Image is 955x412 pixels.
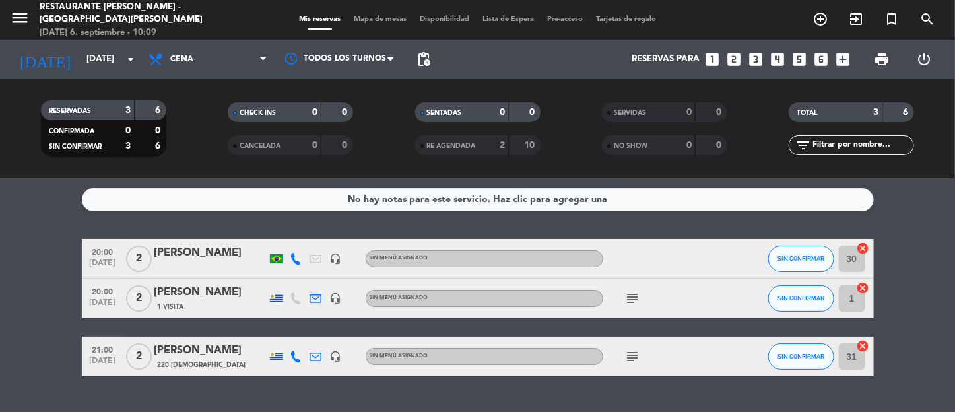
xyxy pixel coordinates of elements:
[343,108,350,117] strong: 0
[716,141,724,150] strong: 0
[777,294,824,302] span: SIN CONFIRMAR
[347,16,413,23] span: Mapa de mesas
[768,246,834,272] button: SIN CONFIRMAR
[155,106,163,115] strong: 6
[86,259,119,274] span: [DATE]
[686,141,692,150] strong: 0
[154,244,267,261] div: [PERSON_NAME]
[835,51,852,68] i: add_box
[86,244,119,259] span: 20:00
[413,16,476,23] span: Disponibilidad
[370,353,428,359] span: Sin menú asignado
[312,141,317,150] strong: 0
[589,16,663,23] span: Tarjetas de regalo
[768,285,834,312] button: SIN CONFIRMAR
[10,8,30,28] i: menu
[857,339,870,353] i: cancel
[125,141,131,151] strong: 3
[330,292,342,304] i: headset_mic
[874,108,879,117] strong: 3
[126,246,152,272] span: 2
[903,40,945,79] div: LOG OUT
[848,11,864,27] i: exit_to_app
[476,16,541,23] span: Lista de Espera
[704,51,721,68] i: looks_one
[797,110,817,116] span: TOTAL
[348,192,607,207] div: No hay notas para este servicio. Haz clic para agregar una
[904,108,911,117] strong: 6
[126,285,152,312] span: 2
[86,283,119,298] span: 20:00
[795,137,811,153] i: filter_list
[748,51,765,68] i: looks_3
[158,302,184,312] span: 1 Visita
[524,141,537,150] strong: 10
[632,54,700,65] span: Reservas para
[123,51,139,67] i: arrow_drop_down
[791,51,808,68] i: looks_5
[625,291,641,306] i: subject
[10,45,80,74] i: [DATE]
[170,55,193,64] span: Cena
[240,110,276,116] span: CHECK INS
[292,16,347,23] span: Mis reservas
[125,126,131,135] strong: 0
[49,128,94,135] span: CONFIRMADA
[126,343,152,370] span: 2
[312,108,317,117] strong: 0
[541,16,589,23] span: Pre-acceso
[155,141,163,151] strong: 6
[500,108,505,117] strong: 0
[726,51,743,68] i: looks_two
[427,110,462,116] span: SENTADAS
[370,295,428,300] span: Sin menú asignado
[625,349,641,364] i: subject
[716,108,724,117] strong: 0
[86,298,119,314] span: [DATE]
[916,51,932,67] i: power_settings_new
[874,51,890,67] span: print
[370,256,428,261] span: Sin menú asignado
[812,11,828,27] i: add_circle_outline
[40,1,229,26] div: Restaurante [PERSON_NAME] - [GEOGRAPHIC_DATA][PERSON_NAME]
[86,357,119,372] span: [DATE]
[884,11,900,27] i: turned_in_not
[330,253,342,265] i: headset_mic
[427,143,476,149] span: RE AGENDADA
[811,138,913,153] input: Filtrar por nombre...
[768,343,834,370] button: SIN CONFIRMAR
[86,341,119,357] span: 21:00
[919,11,935,27] i: search
[330,351,342,362] i: headset_mic
[49,108,91,114] span: RESERVADAS
[154,342,267,359] div: [PERSON_NAME]
[155,126,163,135] strong: 0
[154,284,267,301] div: [PERSON_NAME]
[49,143,102,150] span: SIN CONFIRMAR
[777,255,824,262] span: SIN CONFIRMAR
[10,8,30,32] button: menu
[240,143,280,149] span: CANCELADA
[343,141,350,150] strong: 0
[500,141,505,150] strong: 2
[770,51,787,68] i: looks_4
[614,110,646,116] span: SERVIDAS
[686,108,692,117] strong: 0
[158,360,246,370] span: 220 [DEMOGRAPHIC_DATA]
[125,106,131,115] strong: 3
[529,108,537,117] strong: 0
[777,353,824,360] span: SIN CONFIRMAR
[416,51,432,67] span: pending_actions
[813,51,830,68] i: looks_6
[614,143,647,149] span: NO SHOW
[40,26,229,40] div: [DATE] 6. septiembre - 10:09
[857,242,870,255] i: cancel
[857,281,870,294] i: cancel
